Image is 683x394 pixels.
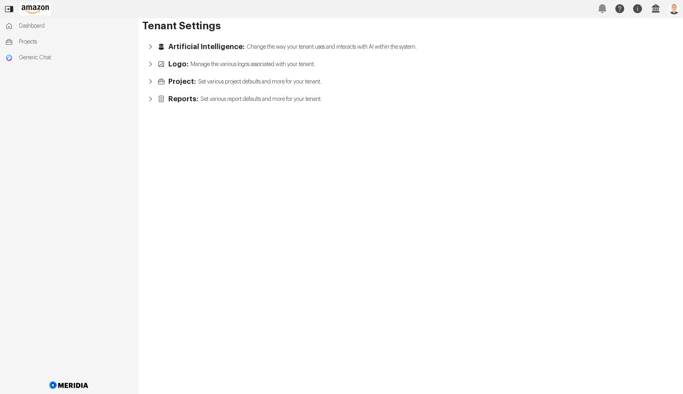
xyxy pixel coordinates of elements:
span: Logo: [168,60,189,68]
button: Reports:Set various report defaults and more for your tenant. [142,90,679,108]
button: Logo:Manage the various logos associated with your tenant. [142,55,679,73]
span: Project: [168,78,196,85]
span: Dashboard [19,22,133,30]
span: Artificial Intelligence: [168,43,245,51]
span: Reports: [168,95,198,103]
img: Profile Icon [668,2,680,15]
span: Change the way your tenant uses and interacts with AI within the system. [247,42,417,51]
img: Meridia Logo [48,377,90,394]
a: Projects [1,34,137,50]
button: Project:Set various project defaults and more for your tenant. [142,73,679,90]
span: Set various report defaults and more for your tenant. [200,95,322,103]
img: Customer Logo [18,2,52,16]
span: Generic Chat [19,54,133,62]
h1: Tenant Settings [142,22,679,30]
span: Projects [19,38,133,46]
button: Artificial Intelligence:Change the way your tenant uses and interacts with AI within the system. [142,38,679,55]
span: Set various project defaults and more for your tenant. [198,77,321,86]
img: Generic Chat [5,54,13,62]
a: Dashboard [1,18,137,34]
a: Generic ChatGeneric Chat [1,50,137,66]
span: Manage the various logos associated with your tenant. [191,60,315,68]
